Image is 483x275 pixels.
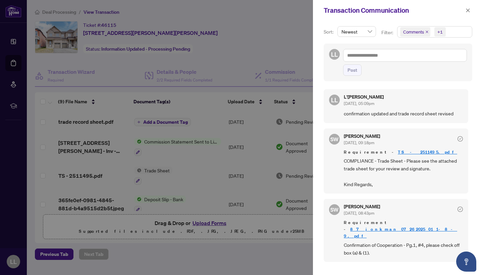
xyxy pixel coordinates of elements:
[343,64,362,76] button: Post
[344,204,380,209] h5: [PERSON_NAME]
[344,219,463,239] span: Requirement -
[403,29,424,35] span: Comments
[458,207,463,212] span: check-circle
[344,140,374,145] span: [DATE], 09:18pm
[398,149,457,155] a: TS - 2511495.pdf
[344,149,463,156] span: Requirement -
[324,5,464,15] div: Transaction Communication
[344,110,463,117] span: confirmation updated and trade record sheet revised
[331,95,338,105] span: LL
[344,211,374,216] span: [DATE], 08:43pm
[330,206,339,214] span: SW
[381,29,394,36] p: Filter:
[437,29,443,35] div: +1
[466,8,470,13] span: close
[344,157,463,188] span: COMPLIANCE - Trade Sheet - Please see the attached trade sheet for your review and signature. Kin...
[400,27,430,37] span: Comments
[331,50,338,59] span: LL
[341,26,372,37] span: Newest
[425,30,429,34] span: close
[344,95,384,99] h5: L'[PERSON_NAME]
[344,134,380,139] h5: [PERSON_NAME]
[324,28,335,36] p: Sort:
[456,252,476,272] button: Open asap
[458,136,463,142] span: check-circle
[344,226,457,239] a: 87_jonkman_07262025_01 1-8-9.pdf
[344,101,374,106] span: [DATE], 05:09pm
[344,241,463,257] span: Confirmation of Cooperation - Pg.1, #4, please check off box (a) & (1).
[330,135,339,143] span: SW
